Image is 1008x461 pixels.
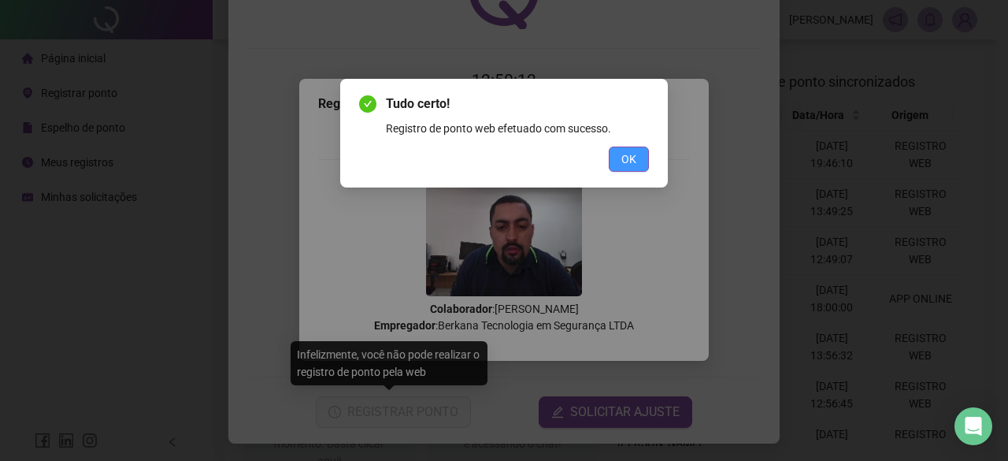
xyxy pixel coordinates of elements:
button: OK [609,147,649,172]
span: OK [621,151,636,168]
span: Tudo certo! [386,95,649,113]
span: check-circle [359,95,376,113]
div: Open Intercom Messenger [954,407,992,445]
div: Registro de ponto web efetuado com sucesso. [386,120,649,137]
